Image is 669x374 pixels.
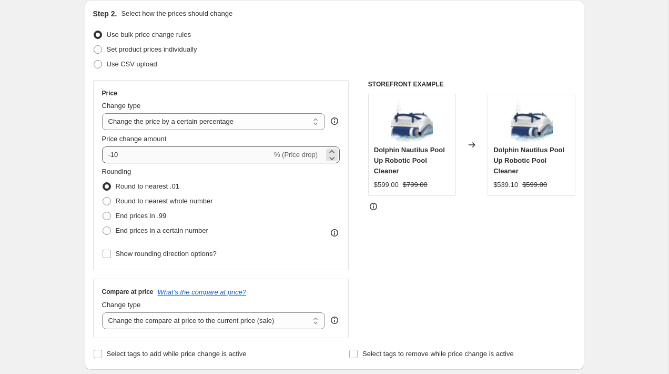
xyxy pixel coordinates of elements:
span: Round to nearest .01 [116,182,179,190]
div: $539.10 [493,180,518,190]
span: Use bulk price change rules [107,31,191,38]
img: dolphin-nautilus-pool-up-rec-800w_80x.jpg [511,100,553,142]
strike: $599.00 [522,180,547,190]
h3: Price [102,89,117,97]
h2: Step 2. [93,8,117,19]
strike: $799.00 [403,180,428,190]
img: dolphin-nautilus-pool-up-rec-800w_80x.jpg [391,100,433,142]
div: help [329,116,340,126]
h6: STOREFRONT EXAMPLE [368,80,576,88]
span: Select tags to remove while price change is active [362,350,514,358]
span: Set product prices individually [107,45,197,53]
h3: Compare at price [102,288,154,296]
div: help [329,315,340,326]
span: Round to nearest whole number [116,197,213,205]
span: Rounding [102,168,131,175]
input: -15 [102,146,272,163]
span: End prices in .99 [116,212,167,220]
div: $599.00 [374,180,399,190]
span: Change type [102,102,141,110]
span: End prices in a certain number [116,227,208,234]
span: Change type [102,301,141,309]
button: What's the compare at price? [158,288,247,296]
span: Select tags to add while price change is active [107,350,247,358]
p: Select how the prices should change [121,8,232,19]
span: Use CSV upload [107,60,157,68]
span: Show rounding direction options? [116,250,217,258]
span: Dolphin Nautilus Pool Up Robotic Pool Cleaner [374,146,445,175]
span: Dolphin Nautilus Pool Up Robotic Pool Cleaner [493,146,564,175]
span: Price change amount [102,135,167,143]
span: % (Price drop) [274,151,318,159]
